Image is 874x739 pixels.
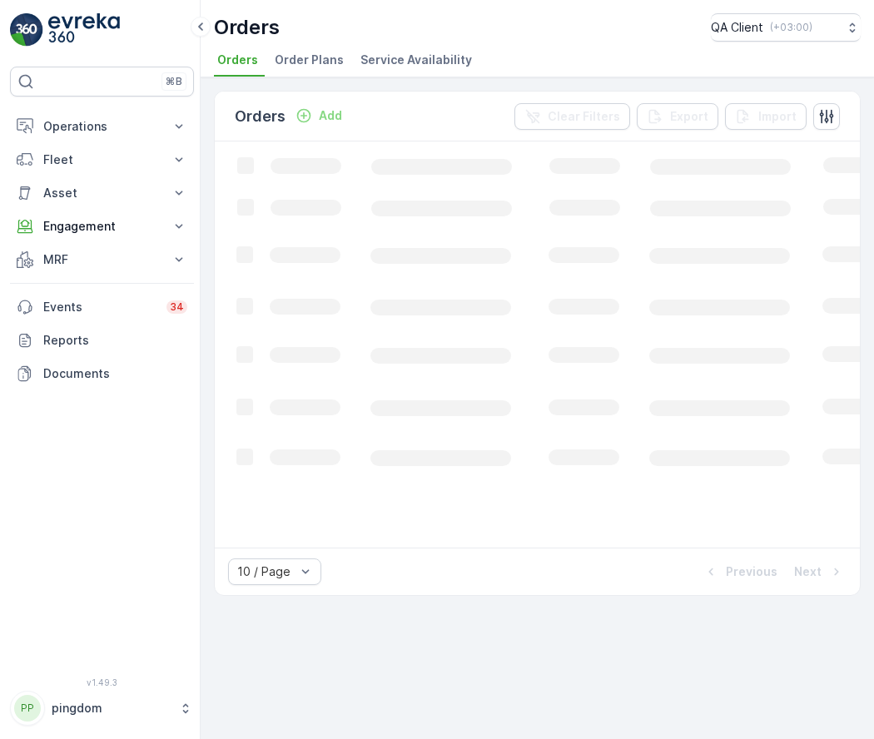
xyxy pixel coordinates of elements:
[170,300,184,314] p: 34
[10,243,194,276] button: MRF
[770,21,812,34] p: ( +03:00 )
[758,108,797,125] p: Import
[548,108,620,125] p: Clear Filters
[275,52,344,68] span: Order Plans
[43,185,161,201] p: Asset
[48,13,120,47] img: logo_light-DOdMpM7g.png
[792,562,847,582] button: Next
[43,332,187,349] p: Reports
[10,143,194,176] button: Fleet
[725,103,807,130] button: Import
[670,108,708,125] p: Export
[289,106,349,126] button: Add
[10,357,194,390] a: Documents
[43,251,161,268] p: MRF
[214,14,280,41] p: Orders
[10,290,194,324] a: Events34
[10,210,194,243] button: Engagement
[10,176,194,210] button: Asset
[701,562,779,582] button: Previous
[235,105,286,128] p: Orders
[43,299,156,315] p: Events
[10,677,194,687] span: v 1.49.3
[14,695,41,722] div: PP
[514,103,630,130] button: Clear Filters
[217,52,258,68] span: Orders
[711,13,861,42] button: QA Client(+03:00)
[52,700,171,717] p: pingdom
[10,13,43,47] img: logo
[43,218,161,235] p: Engagement
[726,563,777,580] p: Previous
[10,324,194,357] a: Reports
[319,107,342,124] p: Add
[43,365,187,382] p: Documents
[10,691,194,726] button: PPpingdom
[10,110,194,143] button: Operations
[43,118,161,135] p: Operations
[637,103,718,130] button: Export
[360,52,472,68] span: Service Availability
[711,19,763,36] p: QA Client
[166,75,182,88] p: ⌘B
[794,563,822,580] p: Next
[43,151,161,168] p: Fleet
